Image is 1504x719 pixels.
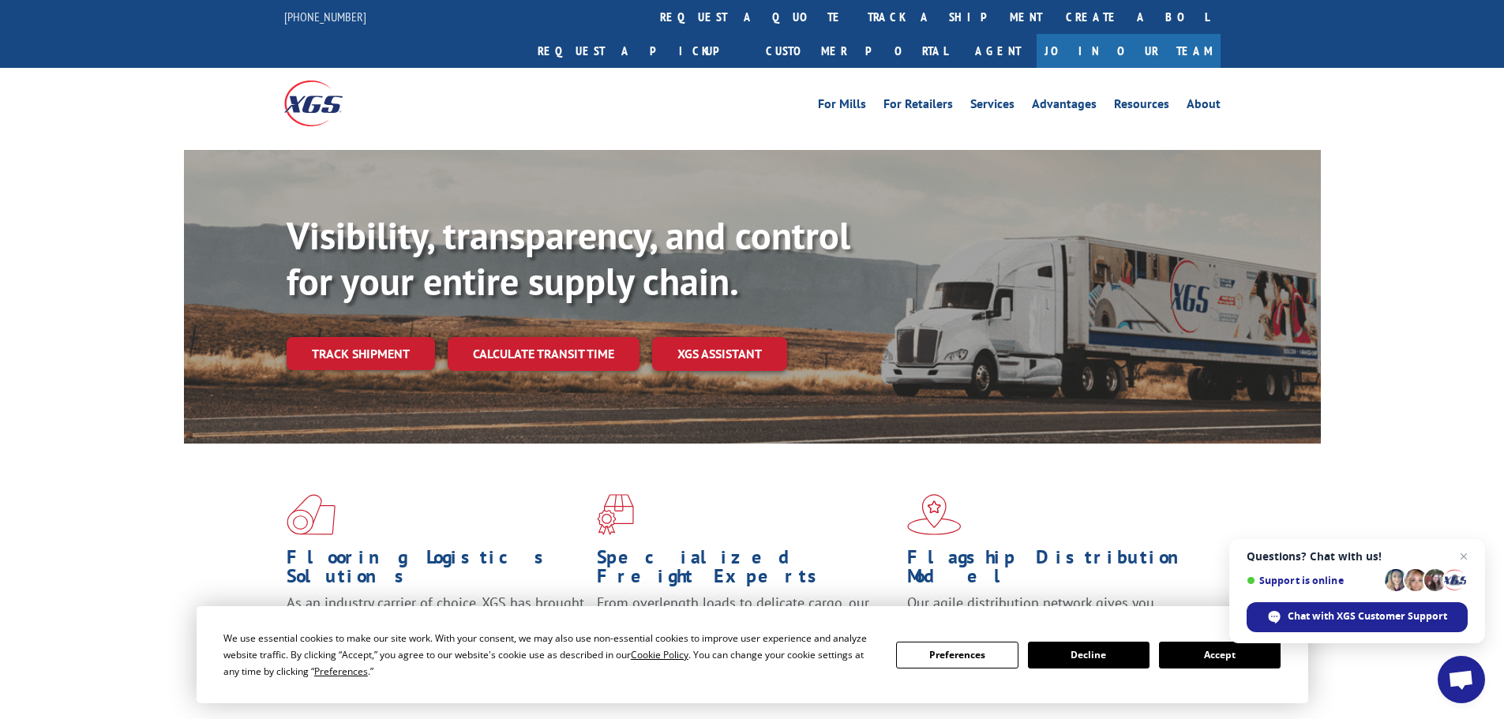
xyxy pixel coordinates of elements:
span: Chat with XGS Customer Support [1288,609,1447,624]
a: XGS ASSISTANT [652,337,787,371]
span: As an industry carrier of choice, XGS has brought innovation and dedication to flooring logistics... [287,594,584,650]
div: We use essential cookies to make our site work. With your consent, we may also use non-essential ... [223,630,877,680]
a: Customer Portal [754,34,959,68]
b: Visibility, transparency, and control for your entire supply chain. [287,211,850,305]
button: Preferences [896,642,1018,668]
div: Chat with XGS Customer Support [1247,602,1468,632]
p: From overlength loads to delicate cargo, our experienced staff knows the best way to move your fr... [597,594,895,664]
span: Questions? Chat with us! [1247,550,1468,563]
img: xgs-icon-flagship-distribution-model-red [907,494,962,535]
h1: Flagship Distribution Model [907,548,1206,594]
a: Agent [959,34,1037,68]
a: For Retailers [883,98,953,115]
span: Close chat [1454,547,1473,566]
h1: Specialized Freight Experts [597,548,895,594]
span: Preferences [314,665,368,678]
a: Join Our Team [1037,34,1221,68]
img: xgs-icon-focused-on-flooring-red [597,494,634,535]
a: Advantages [1032,98,1097,115]
a: Track shipment [287,337,435,370]
a: About [1187,98,1221,115]
div: Open chat [1438,656,1485,703]
a: Services [970,98,1015,115]
a: Resources [1114,98,1169,115]
button: Accept [1159,642,1281,668]
a: Request a pickup [526,34,754,68]
img: xgs-icon-total-supply-chain-intelligence-red [287,494,336,535]
span: Support is online [1247,575,1379,586]
a: [PHONE_NUMBER] [284,9,366,24]
a: For Mills [818,98,866,115]
div: Cookie Consent Prompt [197,606,1308,703]
button: Decline [1028,642,1150,668]
a: Calculate transit time [448,337,639,371]
span: Cookie Policy [631,648,688,661]
span: Our agile distribution network gives you nationwide inventory management on demand. [907,594,1198,631]
h1: Flooring Logistics Solutions [287,548,585,594]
